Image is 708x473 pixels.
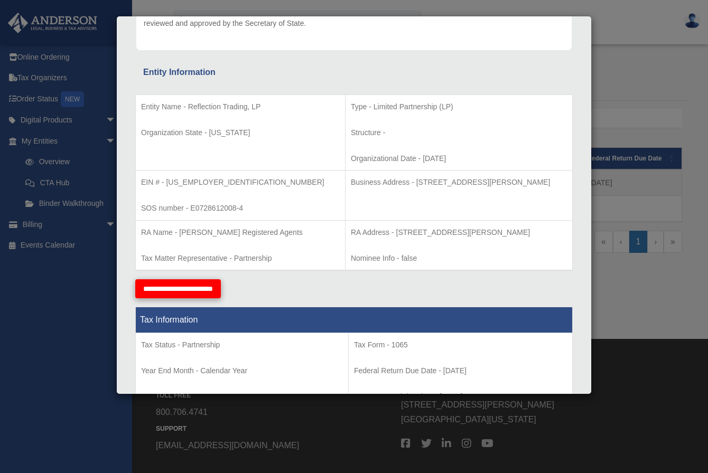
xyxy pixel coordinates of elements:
[136,307,573,333] th: Tax Information
[143,65,565,80] div: Entity Information
[351,252,567,265] p: Nominee Info - false
[144,4,564,30] p: The Articles have been submitted to the Secretary of State. The Articles will be returned after t...
[354,338,567,352] p: Tax Form - 1065
[141,226,340,239] p: RA Name - [PERSON_NAME] Registered Agents
[351,152,567,165] p: Organizational Date - [DATE]
[141,364,343,377] p: Year End Month - Calendar Year
[351,126,567,139] p: Structure -
[141,252,340,265] p: Tax Matter Representative - Partnership
[351,100,567,113] p: Type - Limited Partnership (LP)
[141,100,340,113] p: Entity Name - Reflection Trading, LP
[141,202,340,215] p: SOS number - E0728612008-4
[136,333,349,411] td: Tax Period Type - Calendar Year
[351,226,567,239] p: RA Address - [STREET_ADDRESS][PERSON_NAME]
[354,390,567,403] p: State Renewal due date - [DATE]
[141,338,343,352] p: Tax Status - Partnership
[141,126,340,139] p: Organization State - [US_STATE]
[351,176,567,189] p: Business Address - [STREET_ADDRESS][PERSON_NAME]
[354,364,567,377] p: Federal Return Due Date - [DATE]
[141,176,340,189] p: EIN # - [US_EMPLOYER_IDENTIFICATION_NUMBER]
